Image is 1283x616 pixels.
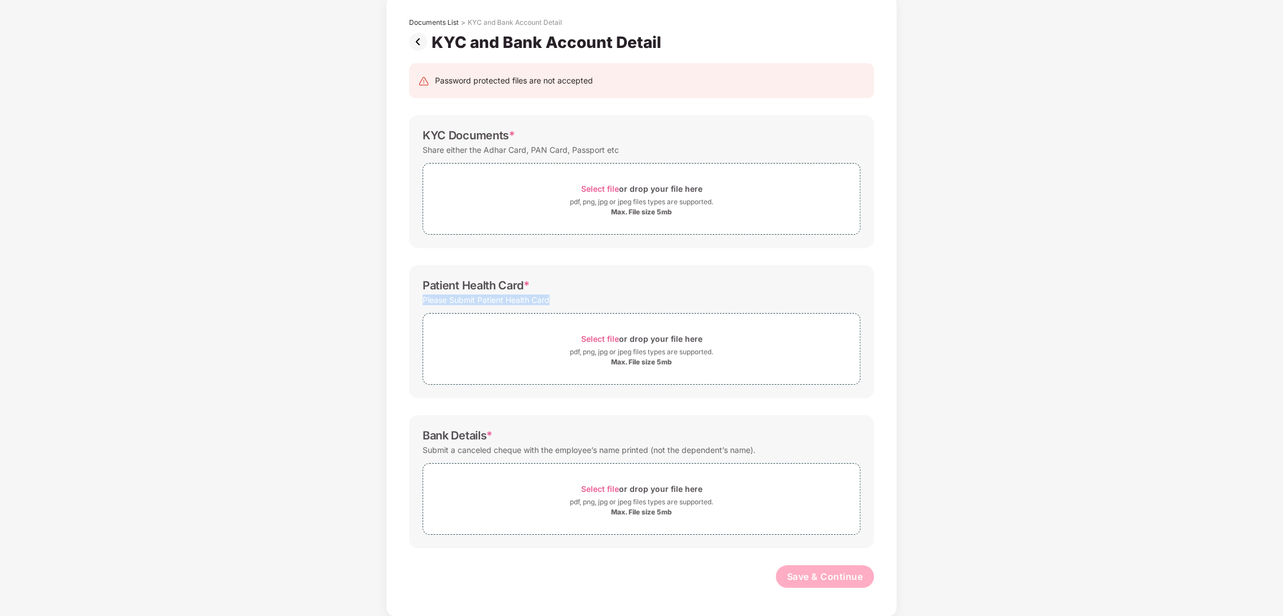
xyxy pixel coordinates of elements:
div: KYC and Bank Account Detail [432,33,666,52]
span: Select fileor drop your file herepdf, png, jpg or jpeg files types are supported.Max. File size 5mb [423,322,860,376]
div: Password protected files are not accepted [435,74,593,87]
div: Max. File size 5mb [611,208,672,217]
div: Share either the Adhar Card, PAN Card, Passport etc [423,142,619,157]
span: Select file [581,334,619,344]
div: pdf, png, jpg or jpeg files types are supported. [570,496,713,508]
div: KYC and Bank Account Detail [468,18,562,27]
div: Max. File size 5mb [611,508,672,517]
div: pdf, png, jpg or jpeg files types are supported. [570,196,713,208]
img: svg+xml;base64,PHN2ZyBpZD0iUHJldi0zMngzMiIgeG1sbnM9Imh0dHA6Ly93d3cudzMub3JnLzIwMDAvc3ZnIiB3aWR0aD... [409,33,432,51]
div: KYC Documents [423,129,515,142]
span: Select fileor drop your file herepdf, png, jpg or jpeg files types are supported.Max. File size 5mb [423,472,860,526]
div: Bank Details [423,429,493,442]
div: or drop your file here [581,481,702,496]
div: or drop your file here [581,331,702,346]
div: Submit a canceled cheque with the employee’s name printed (not the dependent’s name). [423,442,755,457]
div: or drop your file here [581,181,702,196]
img: svg+xml;base64,PHN2ZyB4bWxucz0iaHR0cDovL3d3dy53My5vcmcvMjAwMC9zdmciIHdpZHRoPSIyNCIgaGVpZ2h0PSIyNC... [418,76,429,87]
div: Please Submit Patient Health Card [423,292,550,307]
span: Select fileor drop your file herepdf, png, jpg or jpeg files types are supported.Max. File size 5mb [423,172,860,226]
span: Select file [581,184,619,193]
div: > [461,18,465,27]
button: Save & Continue [776,565,875,588]
div: Documents List [409,18,459,27]
div: pdf, png, jpg or jpeg files types are supported. [570,346,713,358]
span: Select file [581,484,619,494]
div: Patient Health Card [423,279,530,292]
div: Max. File size 5mb [611,358,672,367]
